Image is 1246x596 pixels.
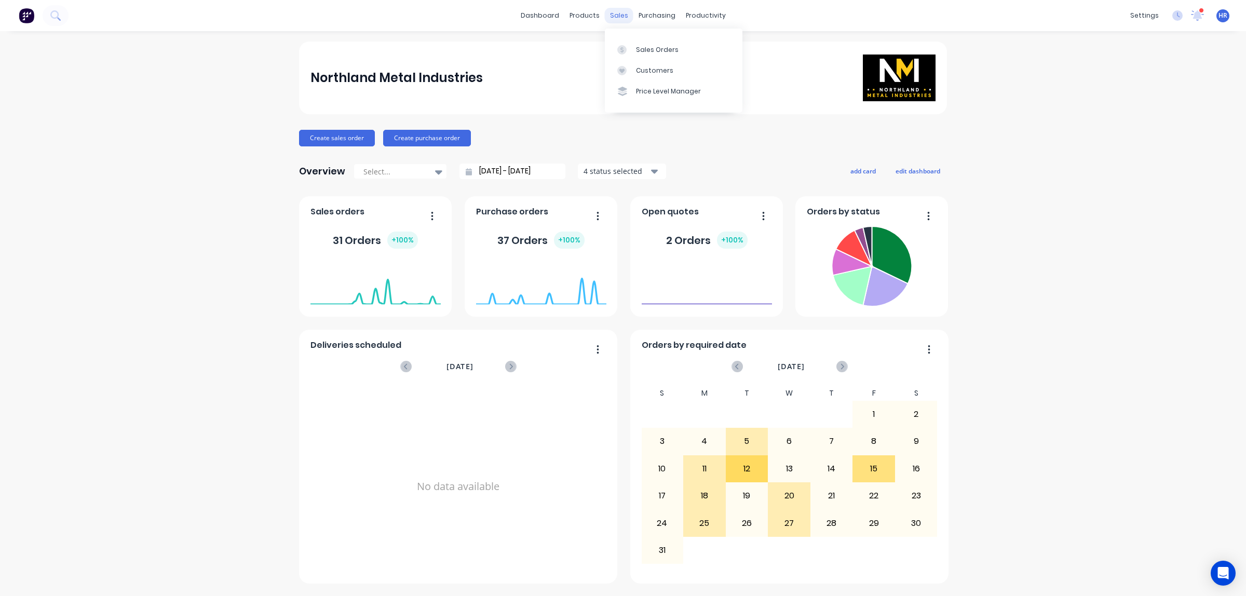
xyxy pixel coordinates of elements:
[633,8,681,23] div: purchasing
[811,483,852,509] div: 21
[681,8,731,23] div: productivity
[684,483,725,509] div: 18
[554,232,585,249] div: + 100 %
[642,510,683,536] div: 24
[768,510,810,536] div: 27
[642,339,747,351] span: Orders by required date
[768,386,810,401] div: W
[564,8,605,23] div: products
[896,428,937,454] div: 9
[726,483,768,509] div: 19
[666,232,748,249] div: 2 Orders
[853,456,895,482] div: 15
[642,537,683,563] div: 31
[605,8,633,23] div: sales
[853,483,895,509] div: 22
[310,386,606,587] div: No data available
[636,66,673,75] div: Customers
[726,428,768,454] div: 5
[605,81,742,102] a: Price Level Manager
[853,428,895,454] div: 8
[636,45,679,55] div: Sales Orders
[778,361,805,372] span: [DATE]
[844,164,883,178] button: add card
[578,164,666,179] button: 4 status selected
[810,386,853,401] div: T
[896,510,937,536] div: 30
[684,510,725,536] div: 25
[726,456,768,482] div: 12
[1125,8,1164,23] div: settings
[853,401,895,427] div: 1
[636,87,701,96] div: Price Level Manager
[299,161,345,182] div: Overview
[807,206,880,218] span: Orders by status
[605,60,742,81] a: Customers
[726,386,768,401] div: T
[717,232,748,249] div: + 100 %
[387,232,418,249] div: + 100 %
[768,456,810,482] div: 13
[1211,561,1236,586] div: Open Intercom Messenger
[853,510,895,536] div: 29
[863,55,936,101] img: Northland Metal Industries
[476,206,548,218] span: Purchase orders
[768,428,810,454] div: 6
[684,456,725,482] div: 11
[895,386,938,401] div: S
[310,67,483,88] div: Northland Metal Industries
[896,456,937,482] div: 16
[726,510,768,536] div: 26
[896,483,937,509] div: 23
[642,206,699,218] span: Open quotes
[684,428,725,454] div: 4
[299,130,375,146] button: Create sales order
[642,428,683,454] div: 3
[19,8,34,23] img: Factory
[333,232,418,249] div: 31 Orders
[1218,11,1227,20] span: HR
[642,483,683,509] div: 17
[896,401,937,427] div: 2
[642,456,683,482] div: 10
[811,510,852,536] div: 28
[584,166,649,177] div: 4 status selected
[641,386,684,401] div: S
[811,428,852,454] div: 7
[383,130,471,146] button: Create purchase order
[516,8,564,23] a: dashboard
[446,361,473,372] span: [DATE]
[811,456,852,482] div: 14
[310,206,364,218] span: Sales orders
[768,483,810,509] div: 20
[605,39,742,60] a: Sales Orders
[497,232,585,249] div: 37 Orders
[889,164,947,178] button: edit dashboard
[683,386,726,401] div: M
[852,386,895,401] div: F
